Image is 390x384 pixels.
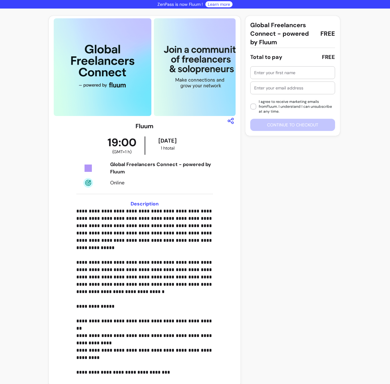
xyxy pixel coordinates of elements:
[83,163,93,173] img: Tickets Icon
[254,70,331,76] input: Enter your first name
[112,149,132,155] span: ( GMT+1 h )
[250,53,282,61] div: Total to pay
[250,21,316,46] span: Global Freelancers Connect - powered by Fluum
[146,145,189,151] div: 1 h total
[54,18,151,116] img: https://d3pz9znudhj10h.cloudfront.net/00946753-bc9b-4216-846f-eac31ade132c
[322,53,335,61] div: FREE
[157,1,203,7] p: ZenPass is now Fluum !
[110,161,221,176] div: Global Freelancers Connect - powered by Fluum
[146,136,189,145] div: [DATE]
[154,18,251,116] img: https://d3pz9znudhj10h.cloudfront.net/aee2e147-fbd8-4818-a12f-606c309470ab
[99,136,145,155] div: 19:00
[135,122,153,130] h3: Fluum
[208,1,230,7] a: Learn more
[76,200,213,208] h3: Description
[320,29,335,38] span: FREE
[110,179,221,187] div: Online
[254,85,331,91] input: Enter your email address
